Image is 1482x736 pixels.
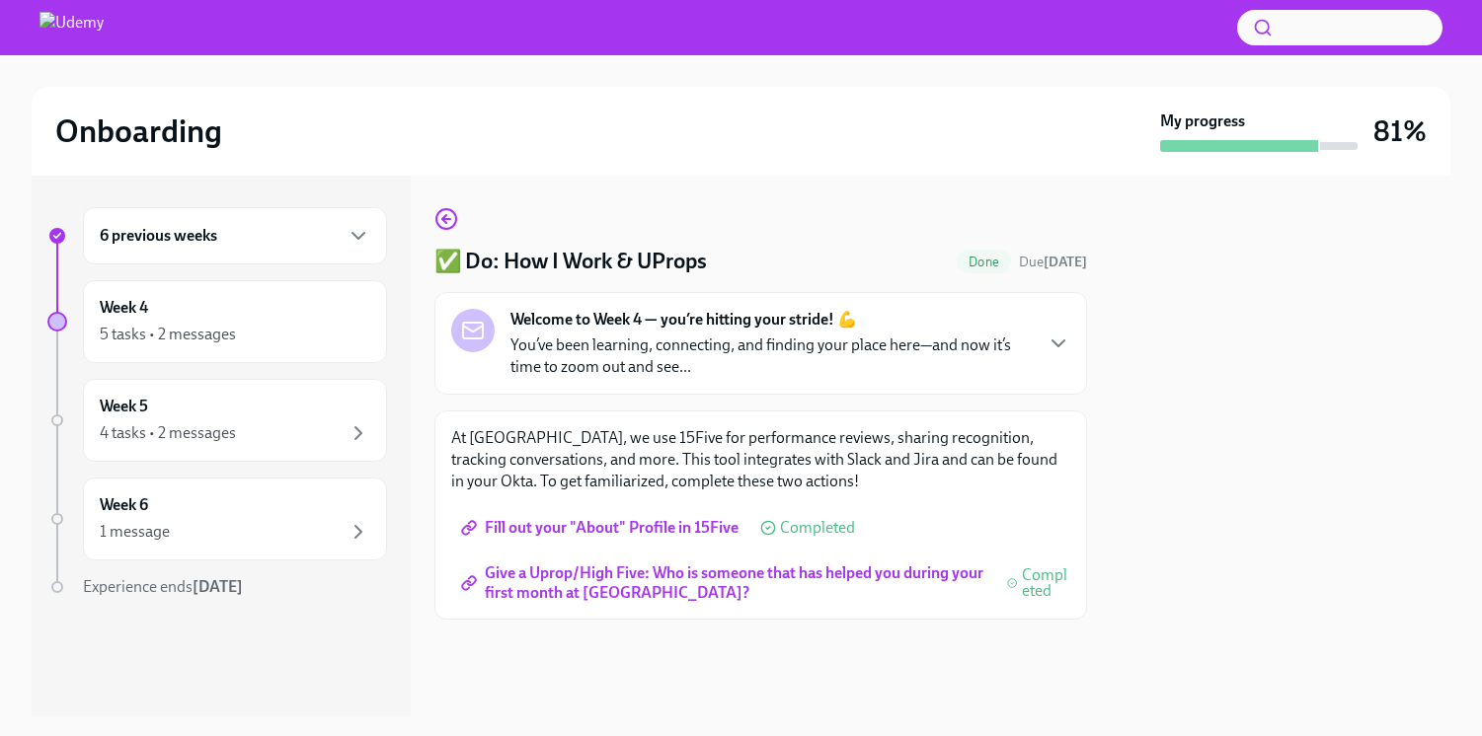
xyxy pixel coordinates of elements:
[83,577,243,596] span: Experience ends
[100,324,236,345] div: 5 tasks • 2 messages
[100,297,148,319] h6: Week 4
[1044,254,1087,270] strong: [DATE]
[1373,113,1427,149] h3: 81%
[451,563,999,603] a: Give a Uprop/High Five: Who is someone that has helped you during your first month at [GEOGRAPHIC...
[100,422,236,444] div: 4 tasks • 2 messages
[47,379,387,462] a: Week 54 tasks • 2 messages
[451,427,1070,492] p: At [GEOGRAPHIC_DATA], we use 15Five for performance reviews, sharing recognition, tracking conver...
[55,111,222,151] h2: Onboarding
[47,478,387,560] a: Week 61 message
[83,207,387,264] div: 6 previous weeks
[510,309,857,331] strong: Welcome to Week 4 — you’re hitting your stride! 💪
[47,280,387,363] a: Week 45 tasks • 2 messages
[510,334,1031,378] p: You’ve been learning, connecting, and finding your place here—and now it’s time to zoom out and s...
[465,573,985,593] span: Give a Uprop/High Five: Who is someone that has helped you during your first month at [GEOGRAPHIC...
[1022,567,1070,599] span: Completed
[100,494,148,516] h6: Week 6
[434,247,707,276] h4: ✅ Do: How I Work & UProps
[465,518,739,538] span: Fill out your "About" Profile in 15Five
[780,520,855,536] span: Completed
[193,577,243,596] strong: [DATE]
[100,396,148,417] h6: Week 5
[957,255,1011,269] span: Done
[1019,253,1087,271] span: September 6th, 2025 10:00
[39,12,104,43] img: Udemy
[100,521,170,543] div: 1 message
[1160,110,1245,132] strong: My progress
[100,225,217,247] h6: 6 previous weeks
[1019,254,1087,270] span: Due
[451,508,752,548] a: Fill out your "About" Profile in 15Five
